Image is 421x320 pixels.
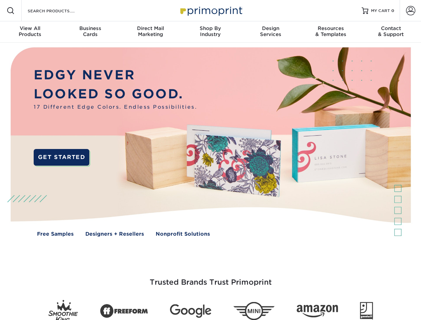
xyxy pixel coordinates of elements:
div: & Templates [301,25,361,37]
a: DesignServices [241,21,301,43]
a: Shop ByIndustry [180,21,240,43]
span: Contact [361,25,421,31]
img: Primoprint [177,3,244,18]
div: Marketing [120,25,180,37]
a: Free Samples [37,230,74,238]
span: 0 [391,8,394,13]
p: LOOKED SO GOOD. [34,85,197,104]
span: MY CART [371,8,390,14]
span: Design [241,25,301,31]
div: & Support [361,25,421,37]
input: SEARCH PRODUCTS..... [27,7,92,15]
img: Google [170,304,211,318]
a: Nonprofit Solutions [156,230,210,238]
a: GET STARTED [34,149,89,166]
img: Amazon [297,305,338,318]
div: Services [241,25,301,37]
a: Contact& Support [361,21,421,43]
div: Industry [180,25,240,37]
span: Direct Mail [120,25,180,31]
p: EDGY NEVER [34,66,197,85]
a: Direct MailMarketing [120,21,180,43]
a: BusinessCards [60,21,120,43]
span: Business [60,25,120,31]
a: Designers + Resellers [85,230,144,238]
span: 17 Different Edge Colors. Endless Possibilities. [34,103,197,111]
img: Goodwill [360,302,373,320]
div: Cards [60,25,120,37]
span: Shop By [180,25,240,31]
span: Resources [301,25,361,31]
a: Resources& Templates [301,21,361,43]
h3: Trusted Brands Trust Primoprint [16,262,406,295]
